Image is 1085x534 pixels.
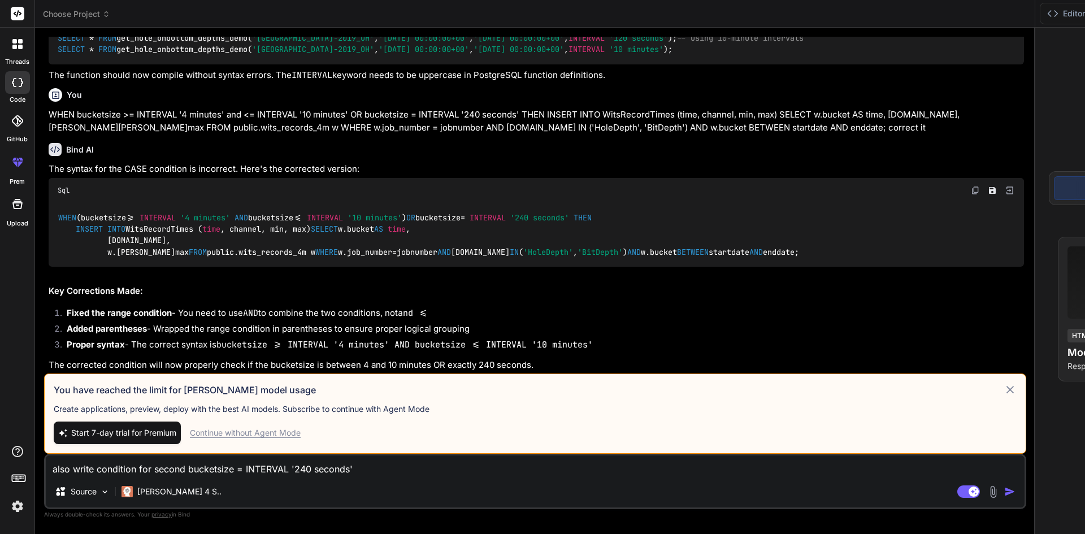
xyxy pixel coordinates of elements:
[749,247,763,257] span: AND
[252,33,374,43] span: '[GEOGRAPHIC_DATA]-2019_OH'
[44,509,1026,520] p: Always double-check its answers. Your in Bind
[311,224,338,234] span: SELECT
[10,95,25,105] label: code
[49,285,1024,298] h2: Key Corrections Made:
[137,486,222,497] p: [PERSON_NAME] 4 S..
[609,44,663,54] span: '10 minutes'
[189,247,207,257] span: FROM
[5,57,29,67] label: threads
[627,247,641,257] span: AND
[252,44,374,54] span: '[GEOGRAPHIC_DATA]-2019_OH'
[510,212,569,223] span: '240 seconds'
[58,338,1024,354] li: - The correct syntax is
[398,307,428,319] code: and <=
[54,422,181,444] button: Start 7-day trial for Premium
[67,323,147,334] strong: Added parentheses
[98,33,116,43] span: FROM
[54,383,1004,397] h3: You have reached the limit for [PERSON_NAME] model usage
[568,33,605,43] span: INTERVAL
[216,339,593,350] code: bucketsize >= INTERVAL '4 minutes' AND bucketsize <= INTERVAL '10 minutes'
[58,44,85,54] span: SELECT
[474,33,564,43] span: '[DATE] 00:00:00+00'
[58,307,1024,323] li: - You need to use to combine the two conditions, not
[58,9,804,55] code: get_hole_onbottom_depths_demo( , , , ); get_hole_onbottom_depths_demo( , , , ); get_hole_onbottom...
[49,108,1024,134] p: WHEN bucketsize >= INTERVAL '4 minutes' and <= INTERVAL '10 minutes' OR bucketsize = INTERVAL '24...
[49,359,1024,372] p: The corrected condition will now properly check if the bucketsize is between 4 and 10 minutes OR ...
[379,33,469,43] span: '[DATE] 00:00:00+00'
[984,183,1000,198] button: Save file
[71,427,176,439] span: Start 7-day trial for Premium
[574,212,592,223] span: THEN
[7,219,28,228] label: Upload
[190,427,301,439] div: Continue without Agent Mode
[348,212,402,223] span: '10 minutes'
[100,487,110,497] img: Pick Models
[71,486,97,497] p: Source
[58,212,800,258] code: (bucketsize bucketsize ) bucketsize WitsRecordTimes ( , channel, min, max) w.bucket , [DOMAIN_NAM...
[98,44,116,54] span: FROM
[1005,185,1015,196] img: Open in Browser
[379,44,469,54] span: '[DATE] 00:00:00+00'
[374,224,383,234] span: AS
[49,69,1024,82] p: The function should now compile without syntax errors. The keyword needs to be uppercase in Postg...
[46,455,1025,476] textarea: also write condition for second bucketsize = INTERVAL '240 seconds'
[474,44,564,54] span: '[DATE] 00:00:00+00'
[392,247,397,257] span: =
[202,224,220,234] span: time
[49,163,1024,176] p: The syntax for the CASE condition is incorrect. Here's the corrected version:
[406,212,415,223] span: OR
[151,511,172,518] span: privacy
[388,224,406,234] span: time
[578,247,623,257] span: 'BitDepth'
[987,485,1000,498] img: attachment
[307,212,343,223] span: INTERVAL
[58,33,85,43] span: SELECT
[470,212,506,223] span: INTERVAL
[510,247,519,257] span: IN
[461,212,465,223] span: =
[180,212,230,223] span: '4 minutes'
[971,186,980,195] img: copy
[523,247,573,257] span: 'HoleDepth'
[58,186,70,195] span: Sql
[315,247,338,257] span: WHERE
[677,247,709,257] span: BETWEEN
[293,212,302,223] span: <=
[66,144,94,155] h6: Bind AI
[67,89,82,101] h6: You
[58,323,1024,338] li: - Wrapped the range condition in parentheses to ensure proper logical grouping
[437,247,451,257] span: AND
[43,8,110,20] span: Choose Project
[54,403,1017,415] p: Create applications, preview, deploy with the best AI models. Subscribe to continue with Agent Mode
[121,486,133,497] img: Claude 4 Sonnet
[67,339,125,350] strong: Proper syntax
[292,70,332,81] code: INTERVAL
[7,134,28,144] label: GitHub
[140,212,176,223] span: INTERVAL
[8,497,27,516] img: settings
[76,224,125,234] span: INSERT INTO
[609,33,668,43] span: '120 seconds'
[10,177,25,186] label: prem
[243,307,258,319] code: AND
[235,212,248,223] span: AND
[1004,486,1015,497] img: icon
[568,44,605,54] span: INTERVAL
[126,212,135,223] span: >=
[67,307,172,318] strong: Fixed the range condition
[677,33,804,43] span: -- Using 10-minute intervals
[58,212,76,223] span: WHEN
